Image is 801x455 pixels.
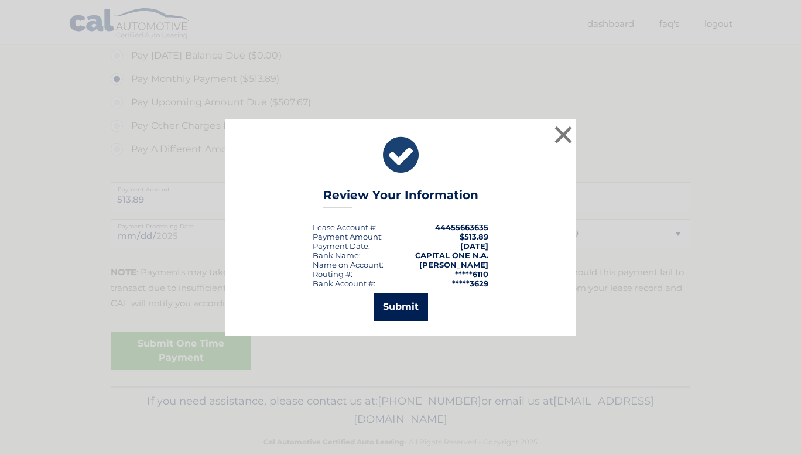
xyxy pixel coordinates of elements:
[313,269,352,279] div: Routing #:
[460,241,488,251] span: [DATE]
[460,232,488,241] span: $513.89
[313,223,377,232] div: Lease Account #:
[419,260,488,269] strong: [PERSON_NAME]
[313,232,383,241] div: Payment Amount:
[552,123,575,146] button: ×
[313,251,361,260] div: Bank Name:
[435,223,488,232] strong: 44455663635
[313,241,370,251] div: :
[415,251,488,260] strong: CAPITAL ONE N.A.
[313,260,384,269] div: Name on Account:
[374,293,428,321] button: Submit
[313,241,368,251] span: Payment Date
[313,279,375,288] div: Bank Account #:
[323,188,478,208] h3: Review Your Information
